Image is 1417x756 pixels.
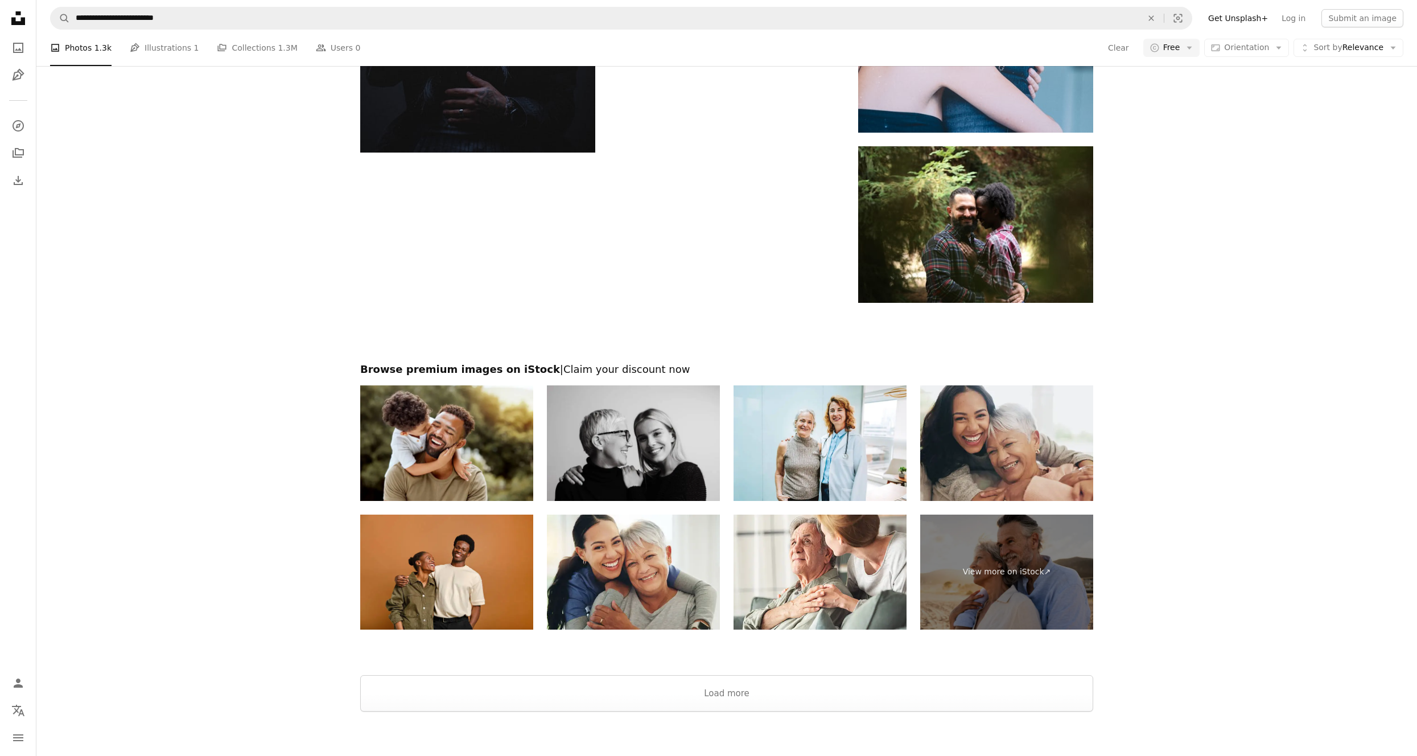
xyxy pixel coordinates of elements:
[7,726,30,749] button: Menu
[51,7,70,29] button: Search Unsplash
[7,169,30,192] a: Download History
[7,672,30,695] a: Log in / Sign up
[360,515,533,630] img: Young lovely couple laughing and embracing in studio portrait
[194,42,199,54] span: 1
[560,363,690,375] span: | Claim your discount now
[1321,9,1403,27] button: Submit an image
[316,30,361,66] a: Users 0
[920,385,1093,501] img: Hug, portrait and smile of old woman with daughter on sofa in living room of home for bonding or ...
[278,42,297,54] span: 1.3M
[547,385,720,501] img: Moment with mother
[1163,42,1180,54] span: Free
[360,675,1093,712] button: Load more
[1224,43,1269,52] span: Orientation
[1164,7,1192,29] button: Visual search
[734,515,907,630] img: Father with daughter celebrating father's day
[1204,39,1289,57] button: Orientation
[7,36,30,59] a: Photos
[360,363,1093,376] h2: Browse premium images on iStock
[858,146,1093,303] img: man and woman kissing near green trees during daytime
[547,515,720,630] img: Happy woman, nurse and hug senior patient in elderly care, support or trust at old age home. Port...
[50,7,1192,30] form: Find visuals sitewide
[1275,9,1312,27] a: Log in
[1139,7,1164,29] button: Clear
[1294,39,1403,57] button: Sort byRelevance
[130,30,199,66] a: Illustrations 1
[7,114,30,137] a: Explore
[858,219,1093,229] a: man and woman kissing near green trees during daytime
[217,30,297,66] a: Collections 1.3M
[1201,9,1275,27] a: Get Unsplash+
[7,699,30,722] button: Language
[1107,39,1130,57] button: Clear
[1313,42,1383,54] span: Relevance
[7,7,30,32] a: Home — Unsplash
[7,64,30,87] a: Illustrations
[355,42,360,54] span: 0
[1313,43,1342,52] span: Sort by
[734,385,907,501] img: Portrait of an elderly woman and doctor
[1143,39,1200,57] button: Free
[920,515,1093,630] a: View more on iStock↗
[360,385,533,501] img: Father, bonding kiss and boy child hug happy in nature with quality time together outdoor. Happin...
[7,142,30,165] a: Collections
